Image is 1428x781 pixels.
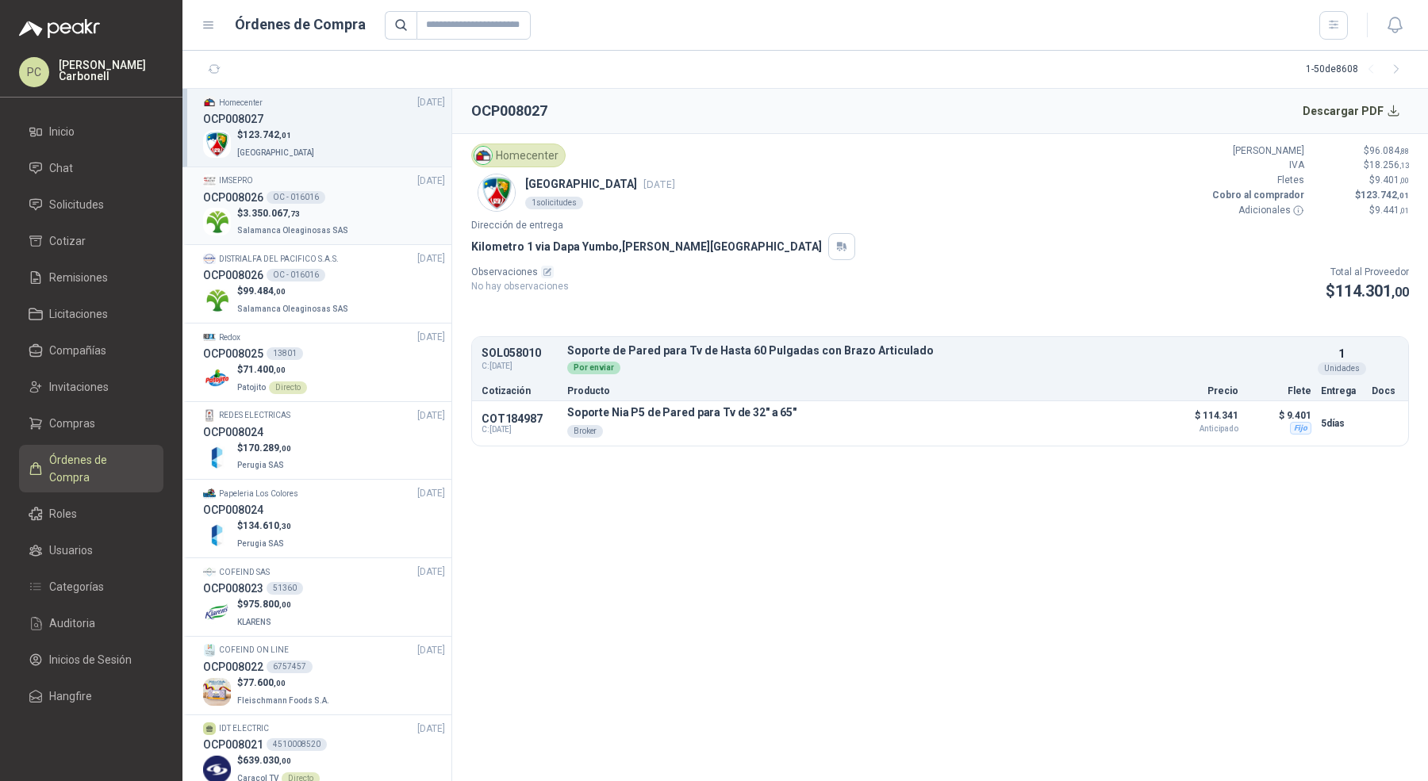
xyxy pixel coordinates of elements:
[1209,144,1304,159] p: [PERSON_NAME]
[19,499,163,529] a: Roles
[269,381,307,394] div: Directo
[203,110,263,128] h3: OCP008027
[203,330,445,395] a: Company LogoRedox[DATE] OCP00802513801Company Logo$71.400,00PatojitoDirecto
[203,501,263,519] h3: OCP008024
[203,189,263,206] h3: OCP008026
[203,599,231,627] img: Company Logo
[203,488,216,500] img: Company Logo
[237,597,291,612] p: $
[567,425,603,438] div: Broker
[203,658,263,676] h3: OCP008022
[237,696,329,705] span: Fleischmann Foods S.A.
[49,305,108,323] span: Licitaciones
[19,153,163,183] a: Chat
[19,57,49,87] div: PC
[219,174,253,187] p: IMSEPRO
[203,96,216,109] img: Company Logo
[19,645,163,675] a: Inicios de Sesión
[219,644,289,657] p: COFEIND ON LINE
[279,522,291,530] span: ,30
[237,539,284,548] span: Perugia SAS
[243,599,291,610] span: 975.800
[1314,144,1409,159] p: $
[19,262,163,293] a: Remisiones
[1290,422,1311,435] div: Fijo
[203,130,231,158] img: Company Logo
[219,331,240,344] p: Redox
[237,753,320,768] p: $
[203,678,231,706] img: Company Logo
[1314,203,1409,218] p: $
[243,755,291,766] span: 639.030
[1314,188,1409,203] p: $
[417,251,445,266] span: [DATE]
[237,362,307,377] p: $
[49,159,73,177] span: Chat
[417,408,445,423] span: [DATE]
[237,519,291,534] p: $
[237,461,284,469] span: Perugia SAS
[19,681,163,711] a: Hangfire
[1321,386,1362,396] p: Entrega
[417,486,445,501] span: [DATE]
[1318,362,1366,375] div: Unidades
[1399,176,1409,185] span: ,00
[471,144,566,167] div: Homecenter
[243,285,286,297] span: 99.484
[203,521,231,549] img: Company Logo
[203,331,216,343] img: Company Logo
[203,580,263,597] h3: OCP008023
[219,253,339,266] p: DISTRIALFA DEL PACIFICO S.A.S.
[49,415,95,432] span: Compras
[1159,386,1238,396] p: Precio
[1209,173,1304,188] p: Fletes
[203,208,231,235] img: Company Logo
[237,284,351,299] p: $
[1159,425,1238,433] span: Anticipado
[267,191,325,204] div: OC - 016016
[237,441,291,456] p: $
[1209,203,1304,218] p: Adicionales
[203,643,445,708] a: Company LogoCOFEIND ON LINE[DATE] OCP0080226757457Company Logo$77.600,00Fleischmann Foods S.A.
[237,206,351,221] p: $
[417,722,445,737] span: [DATE]
[203,174,216,187] img: Company Logo
[203,174,445,239] a: Company LogoIMSEPRO[DATE] OCP008026OC - 016016Company Logo$3.350.067,73Salamanca Oleaginosas SAS
[1372,386,1399,396] p: Docs
[237,128,317,143] p: $
[49,123,75,140] span: Inicio
[274,366,286,374] span: ,00
[1314,158,1409,173] p: $
[1326,265,1409,280] p: Total al Proveedor
[219,97,263,109] p: Homecenter
[471,279,569,294] p: No hay observaciones
[567,386,1150,396] p: Producto
[237,383,266,392] span: Patojito
[525,197,583,209] div: 1 solicitudes
[471,238,822,255] p: Kilometro 1 via Dapa Yumbo , [PERSON_NAME][GEOGRAPHIC_DATA]
[203,251,445,316] a: Company LogoDISTRIALFA DEL PACIFICO S.A.S.[DATE] OCP008026OC - 016016Company Logo$99.484,00Salama...
[274,679,286,687] span: ,00
[203,409,216,422] img: Company Logo
[59,59,163,82] p: [PERSON_NAME] Carbonell
[19,190,163,220] a: Solicitudes
[19,608,163,638] a: Auditoria
[471,265,569,280] p: Observaciones
[219,409,290,422] p: REDES ELECTRICAS
[417,95,445,110] span: [DATE]
[267,269,325,281] div: OC - 016016
[267,660,313,673] div: 6757457
[203,443,231,471] img: Company Logo
[288,209,300,218] span: ,73
[482,386,558,396] p: Cotización
[474,147,492,164] img: Company Logo
[49,651,132,668] span: Inicios de Sesión
[19,535,163,565] a: Usuarios
[203,644,216,657] img: Company Logo
[203,736,263,753] h3: OCP008021
[19,19,100,38] img: Logo peakr
[203,345,263,362] h3: OCP008025
[237,676,332,691] p: $
[1338,345,1345,362] p: 1
[1159,406,1238,433] p: $ 114.341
